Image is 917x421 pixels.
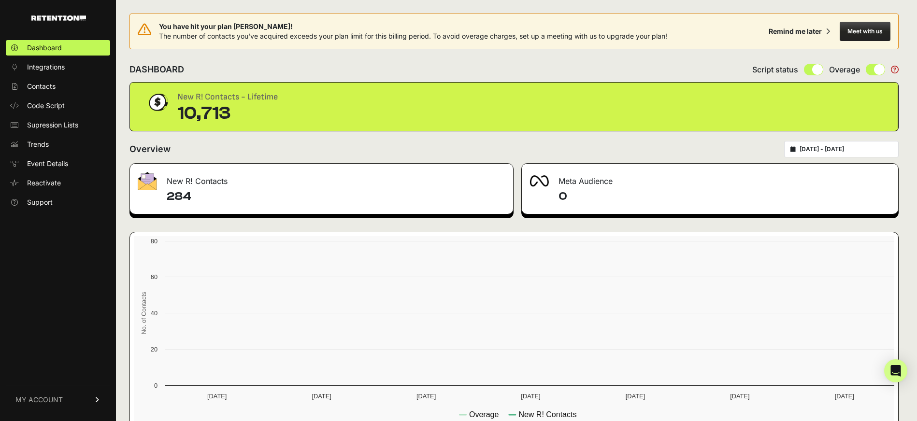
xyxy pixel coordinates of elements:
[27,82,56,91] span: Contacts
[140,292,147,334] text: No. of Contacts
[151,273,158,281] text: 60
[27,178,61,188] span: Reactivate
[518,410,576,419] text: New R! Contacts
[752,64,798,75] span: Script status
[6,79,110,94] a: Contacts
[27,101,65,111] span: Code Script
[177,90,278,104] div: New R! Contacts - Lifetime
[6,385,110,414] a: MY ACCOUNT
[884,359,907,382] div: Open Intercom Messenger
[769,27,822,36] div: Remind me later
[27,43,62,53] span: Dashboard
[730,393,749,400] text: [DATE]
[521,393,540,400] text: [DATE]
[27,159,68,168] span: Event Details
[145,90,170,114] img: dollar-coin-05c43ed7efb7bc0c12610022525b4bbbb207c7efeef5aecc26f025e68dcafac9.png
[27,197,53,207] span: Support
[167,189,505,204] h4: 284
[6,59,110,75] a: Integrations
[154,382,158,389] text: 0
[6,175,110,191] a: Reactivate
[151,346,158,353] text: 20
[530,175,549,187] img: fa-meta-2f981b61bb99beabf952f7030308934f19ce035c18b003e963880cc3fabeebb7.png
[159,32,667,40] span: The number of contacts you've acquired exceeds your plan limit for this billing period. To avoid ...
[6,98,110,113] a: Code Script
[151,238,158,245] text: 80
[138,172,157,190] img: fa-envelope-19ae18322b30453b285274b1b8af3d052b27d846a4fbe8435d1a52b978f639a2.png
[129,63,184,76] h2: DASHBOARD
[416,393,436,400] text: [DATE]
[6,156,110,171] a: Event Details
[129,142,171,156] h2: Overview
[27,140,49,149] span: Trends
[829,64,860,75] span: Overage
[177,104,278,123] div: 10,713
[27,62,65,72] span: Integrations
[151,309,158,317] text: 40
[522,164,898,193] div: Meta Audience
[159,22,667,31] span: You have hit your plan [PERSON_NAME]!
[6,117,110,133] a: Supression Lists
[6,195,110,210] a: Support
[15,395,63,405] span: MY ACCOUNT
[840,22,890,41] button: Meet with us
[130,164,513,193] div: New R! Contacts
[765,23,834,40] button: Remind me later
[835,393,854,400] text: [DATE]
[559,189,890,204] h4: 0
[207,393,227,400] text: [DATE]
[626,393,645,400] text: [DATE]
[27,120,78,130] span: Supression Lists
[6,137,110,152] a: Trends
[469,410,499,419] text: Overage
[312,393,331,400] text: [DATE]
[31,15,86,21] img: Retention.com
[6,40,110,56] a: Dashboard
